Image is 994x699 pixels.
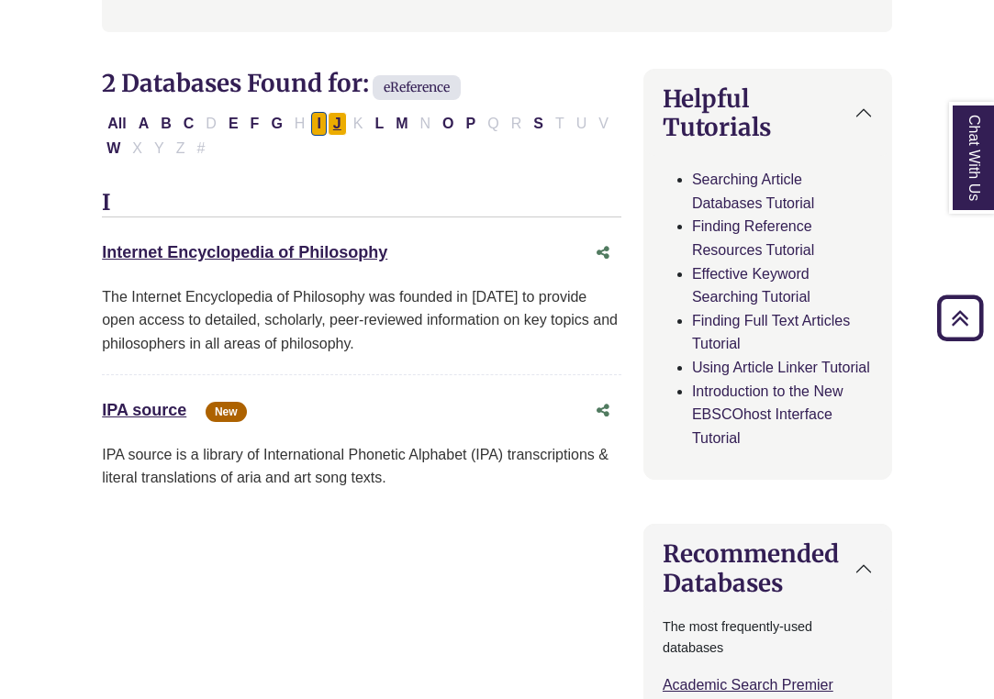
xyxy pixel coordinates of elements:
[245,112,265,136] button: Filter Results F
[102,68,369,98] span: 2 Databases Found for:
[265,112,287,136] button: Filter Results G
[692,360,870,375] a: Using Article Linker Tutorial
[178,112,200,136] button: Filter Results C
[692,383,843,446] a: Introduction to the New EBSCOhost Interface Tutorial
[663,616,873,659] p: The most frequently-used databases
[373,75,461,100] span: eReference
[585,236,621,271] button: Share this database
[102,112,131,136] button: All
[101,137,126,161] button: Filter Results W
[931,305,989,330] a: Back to Top
[102,243,387,261] a: Internet Encyclopedia of Philosophy
[102,190,621,217] h3: I
[311,112,326,136] button: Filter Results I
[644,70,891,156] button: Helpful Tutorials
[206,402,247,423] span: New
[663,677,833,693] a: Academic Search Premier
[133,112,155,136] button: Filter Results A
[585,394,621,428] button: Share this database
[692,313,850,352] a: Finding Full Text Articles Tutorial
[102,401,186,419] a: IPA source
[461,112,482,136] button: Filter Results P
[390,112,413,136] button: Filter Results M
[644,525,891,611] button: Recommended Databases
[102,443,621,514] p: IPA source is a library of International Phonetic Alphabet (IPA) transcriptions & literal transla...
[369,112,389,136] button: Filter Results L
[528,112,549,136] button: Filter Results S
[155,112,177,136] button: Filter Results B
[102,115,616,155] div: Alpha-list to filter by first letter of database name
[102,285,621,356] div: The Internet Encyclopedia of Philosophy was founded in [DATE] to provide open access to detailed,...
[437,112,459,136] button: Filter Results O
[692,218,814,258] a: Finding Reference Resources Tutorial
[692,266,810,305] a: Effective Keyword Searching Tutorial
[223,112,244,136] button: Filter Results E
[328,112,347,136] button: Filter Results J
[692,172,814,211] a: Searching Article Databases Tutorial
